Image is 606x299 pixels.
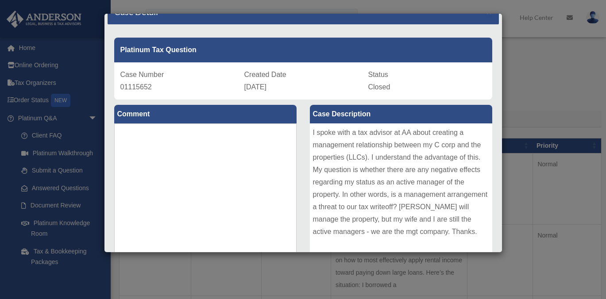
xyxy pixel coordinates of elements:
label: Comment [114,105,297,123]
span: Closed [368,83,390,91]
span: Created Date [244,71,286,78]
span: [DATE] [244,83,266,91]
span: Status [368,71,388,78]
div: I spoke with a tax advisor at AA about creating a management relationship between my C corp and t... [310,123,492,256]
div: Platinum Tax Question [114,38,492,62]
span: Case Number [120,71,164,78]
button: Close [486,7,492,16]
label: Case Description [310,105,492,123]
span: 01115652 [120,83,152,91]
